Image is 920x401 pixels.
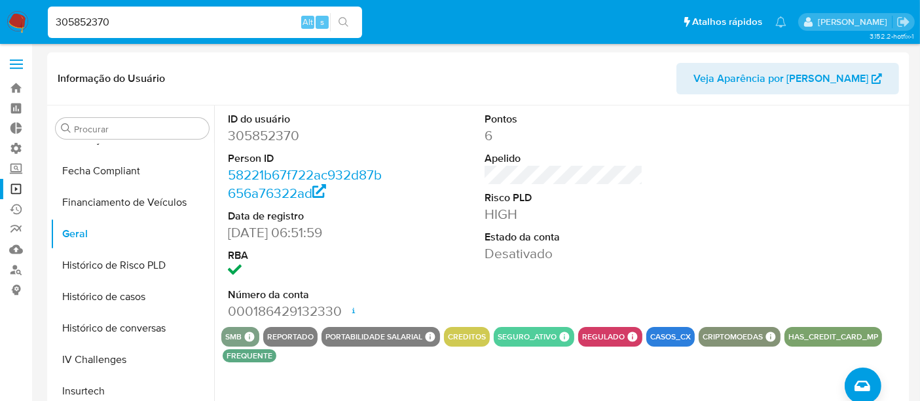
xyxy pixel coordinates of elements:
[485,205,643,223] dd: HIGH
[485,151,643,166] dt: Apelido
[48,14,362,31] input: Pesquise usuários ou casos...
[50,250,214,281] button: Histórico de Risco PLD
[485,244,643,263] dd: Desativado
[448,334,486,339] button: creditos
[228,288,386,302] dt: Número da conta
[228,209,386,223] dt: Data de registro
[303,16,313,28] span: Alt
[228,248,386,263] dt: RBA
[225,334,242,339] button: smb
[228,126,386,145] dd: 305852370
[582,334,625,339] button: regulado
[693,63,868,94] span: Veja Aparência por [PERSON_NAME]
[227,353,272,358] button: frequente
[50,281,214,313] button: Histórico de casos
[650,334,691,339] button: casos_cx
[228,302,386,320] dd: 000186429132330
[58,72,165,85] h1: Informação do Usuário
[775,16,786,28] a: Notificações
[485,191,643,205] dt: Risco PLD
[74,123,204,135] input: Procurar
[485,112,643,126] dt: Pontos
[692,15,762,29] span: Atalhos rápidos
[788,334,878,339] button: has_credit_card_mp
[676,63,899,94] button: Veja Aparência por [PERSON_NAME]
[498,334,557,339] button: seguro_ativo
[818,16,892,28] p: alexandra.macedo@mercadolivre.com
[50,218,214,250] button: Geral
[896,15,910,29] a: Sair
[485,126,643,145] dd: 6
[485,230,643,244] dt: Estado da conta
[50,313,214,344] button: Histórico de conversas
[320,16,324,28] span: s
[228,165,382,202] a: 58221b67f722ac932d87b656a76322ad
[228,223,386,242] dd: [DATE] 06:51:59
[61,123,71,134] button: Procurar
[50,187,214,218] button: Financiamento de Veículos
[330,13,357,31] button: search-icon
[703,334,763,339] button: criptomoedas
[325,334,422,339] button: Portabilidade Salarial
[228,151,386,166] dt: Person ID
[267,334,314,339] button: reportado
[228,112,386,126] dt: ID do usuário
[50,344,214,375] button: IV Challenges
[50,155,214,187] button: Fecha Compliant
